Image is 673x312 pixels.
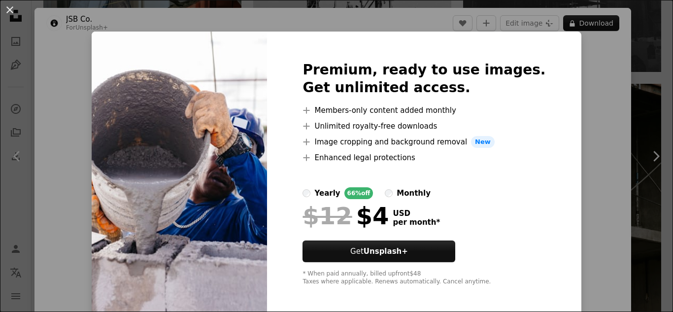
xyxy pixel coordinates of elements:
[16,16,24,24] img: logo_orange.svg
[344,187,373,199] div: 66% off
[303,270,545,286] div: * When paid annually, billed upfront $48 Taxes where applicable. Renews automatically. Cancel any...
[303,61,545,97] h2: Premium, ready to use images. Get unlimited access.
[397,187,431,199] div: monthly
[303,136,545,148] li: Image cropping and background removal
[303,152,545,164] li: Enhanced legal protections
[26,26,108,34] div: Domain: [DOMAIN_NAME]
[303,120,545,132] li: Unlimited royalty-free downloads
[303,104,545,116] li: Members-only content added monthly
[109,58,166,65] div: Keywords by Traffic
[385,189,393,197] input: monthly
[303,241,455,262] button: GetUnsplash+
[303,189,310,197] input: yearly66%off
[37,58,88,65] div: Domain Overview
[16,26,24,34] img: website_grey.svg
[27,57,34,65] img: tab_domain_overview_orange.svg
[28,16,48,24] div: v 4.0.25
[364,247,408,256] strong: Unsplash+
[314,187,340,199] div: yearly
[393,209,440,218] span: USD
[471,136,495,148] span: New
[303,203,352,229] span: $12
[98,57,106,65] img: tab_keywords_by_traffic_grey.svg
[303,203,389,229] div: $4
[393,218,440,227] span: per month *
